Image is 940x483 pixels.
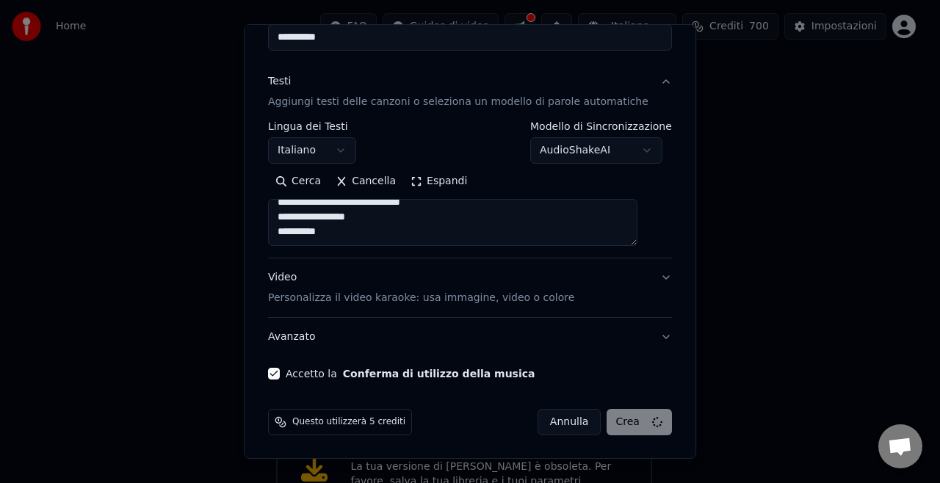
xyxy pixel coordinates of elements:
div: Testi [268,74,291,89]
span: Questo utilizzerà 5 crediti [292,416,405,428]
button: Annulla [538,409,601,435]
label: Accetto la [286,368,535,379]
button: Espandi [403,170,474,193]
p: Aggiungi testi delle canzoni o seleziona un modello di parole automatiche [268,95,648,109]
label: Modello di Sincronizzazione [530,121,672,131]
button: Cancella [328,170,403,193]
button: TestiAggiungi testi delle canzoni o seleziona un modello di parole automatiche [268,62,672,121]
button: Cerca [268,170,328,193]
button: Avanzato [268,318,672,356]
div: Video [268,270,574,305]
button: Accetto la [343,368,535,379]
button: VideoPersonalizza il video karaoke: usa immagine, video o colore [268,258,672,317]
label: Lingua dei Testi [268,121,356,131]
p: Personalizza il video karaoke: usa immagine, video o colore [268,291,574,305]
div: TestiAggiungi testi delle canzoni o seleziona un modello di parole automatiche [268,121,672,258]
